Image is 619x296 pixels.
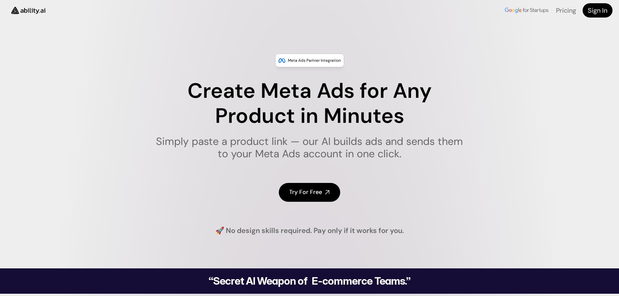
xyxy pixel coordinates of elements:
a: Sign In [583,3,613,18]
a: Try For Free [279,183,340,201]
h4: Sign In [588,6,607,15]
h4: 🚀 No design skills required. Pay only if it works for you. [215,226,404,236]
p: Meta Ads Partner Integration [288,57,341,64]
a: Pricing [556,6,576,15]
h4: Try For Free [289,188,322,196]
h1: Simply paste a product link — our AI builds ads and sends them to your Meta Ads account in one cl... [152,135,467,160]
h2: “Secret AI Weapon of E-commerce Teams.” [192,276,427,286]
h1: Create Meta Ads for Any Product in Minutes [152,79,467,129]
